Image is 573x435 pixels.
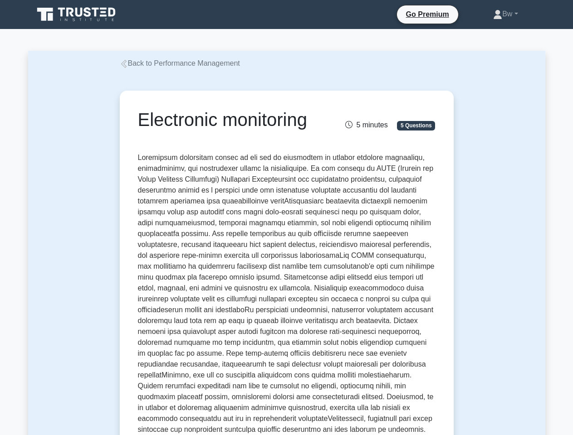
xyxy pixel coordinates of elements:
[397,121,435,130] span: 5 Questions
[345,121,387,129] span: 5 minutes
[120,59,240,67] a: Back to Performance Management
[138,109,333,130] h1: Electronic monitoring
[471,5,539,23] a: Bw
[401,9,455,20] a: Go Premium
